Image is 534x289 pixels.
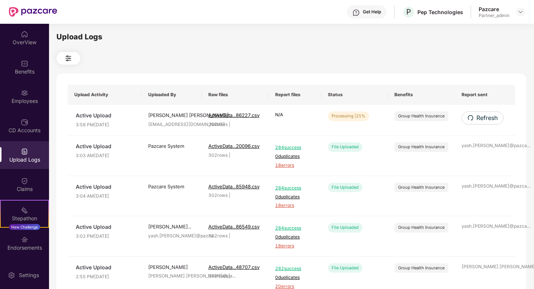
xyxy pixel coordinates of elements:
span: P [406,7,411,16]
span: 302 rows [208,273,228,279]
span: 0 duplicates [275,153,315,160]
div: [EMAIL_ADDRESS][DOMAIN_NAME] [148,121,195,128]
div: [PERSON_NAME].[PERSON_NAME]@pa [148,273,195,280]
img: svg+xml;base64,PHN2ZyBpZD0iSG9tZSIgeG1sbnM9Imh0dHA6Ly93d3cudzMub3JnLzIwMDAvc3ZnIiB3aWR0aD0iMjAiIG... [21,30,28,38]
span: 0 duplicates [275,234,315,241]
span: Active Upload [76,111,135,120]
div: File Uploaded [328,263,362,273]
div: Group Health Insurance [398,144,445,150]
span: Active Upload [76,142,135,150]
th: Upload Activity [68,85,141,105]
div: yash.[PERSON_NAME]@pazca [462,183,508,190]
span: ActiveData...48707.csv [208,264,260,270]
div: Upload Logs [56,31,526,43]
img: svg+xml;base64,PHN2ZyBpZD0iQ0RfQWNjb3VudHMiIGRhdGEtbmFtZT0iQ0QgQWNjb3VudHMiIHhtbG5zPSJodHRwOi8vd3... [21,118,28,126]
th: Benefits [388,85,455,105]
span: ... [527,183,530,189]
th: Status [321,85,388,105]
span: 2:55 PM[DATE] [76,273,135,280]
div: [PERSON_NAME].[PERSON_NAME]@pa [462,263,508,270]
th: Report files [268,85,321,105]
img: svg+xml;base64,PHN2ZyBpZD0iRW5kb3JzZW1lbnRzIiB4bWxucz0iaHR0cDovL3d3dy53My5vcmcvMjAwMC9zdmciIHdpZH... [21,236,28,243]
span: ActiveData...85948.csv [208,184,260,189]
span: 3:03 AM[DATE] [76,152,135,159]
div: yash.[PERSON_NAME]@pazca [462,223,508,230]
span: | 21% [355,113,365,118]
div: Settings [17,272,41,279]
div: File Uploaded [328,223,362,232]
div: yash.[PERSON_NAME]@pazca [148,233,195,240]
div: Get Help [363,9,381,15]
span: | [229,192,230,198]
div: File Uploaded [328,183,362,192]
div: Partner_admin [479,13,509,19]
span: | [229,152,230,158]
span: 282 success [275,265,315,272]
img: New Pazcare Logo [9,7,57,17]
div: Pazcare [479,6,509,13]
img: svg+xml;base64,PHN2ZyBpZD0iU2V0dGluZy0yMHgyMCIgeG1sbnM9Imh0dHA6Ly93d3cudzMub3JnLzIwMDAvc3ZnIiB3aW... [8,272,15,279]
p: N/A [275,111,315,118]
div: Stepathon [1,215,48,222]
img: svg+xml;base64,PHN2ZyBpZD0iRW1wbG95ZWVzIiB4bWxucz0iaHR0cDovL3d3dy53My5vcmcvMjAwMC9zdmciIHdpZHRoPS... [21,89,28,97]
span: ... [527,143,530,148]
span: 0 duplicates [275,274,315,281]
span: ... [188,224,191,230]
span: Refresh [476,113,498,123]
span: 302 rows [208,152,228,158]
div: [PERSON_NAME] [148,223,195,230]
div: Processing [328,111,369,121]
span: 18 errors [275,162,315,169]
span: | [229,233,230,238]
span: 284 success [275,185,315,192]
div: Group Health Insurance [398,224,445,231]
img: svg+xml;base64,PHN2ZyBpZD0iRHJvcGRvd24tMzJ4MzIiIHhtbG5zPSJodHRwOi8vd3d3LnczLm9yZy8yMDAwL3N2ZyIgd2... [518,9,524,15]
img: svg+xml;base64,PHN2ZyBpZD0iQ2xhaW0iIHhtbG5zPSJodHRwOi8vd3d3LnczLm9yZy8yMDAwL3N2ZyIgd2lkdGg9IjIwIi... [21,177,28,185]
span: 18 errors [275,243,315,250]
div: [PERSON_NAME] [148,263,195,271]
span: 284 success [275,225,315,232]
span: Active Upload [76,263,135,272]
th: Report sent [455,85,515,105]
div: yash.[PERSON_NAME]@pazca [462,142,508,149]
span: | [229,121,230,127]
span: redo [468,115,473,121]
img: svg+xml;base64,PHN2ZyBpZD0iVXBsb2FkX0xvZ3MiIGRhdGEtbmFtZT0iVXBsb2FkIExvZ3MiIHhtbG5zPSJodHRwOi8vd3... [21,148,28,155]
div: Pazcare System [148,183,195,190]
span: 284 success [275,144,315,151]
span: 302 rows [208,121,228,127]
span: Active Upload [76,223,135,231]
img: svg+xml;base64,PHN2ZyBpZD0iQmVuZWZpdHMiIHhtbG5zPSJodHRwOi8vd3d3LnczLm9yZy8yMDAwL3N2ZyIgd2lkdGg9Ij... [21,60,28,67]
div: Group Health Insurance [398,113,445,119]
span: 0 duplicates [275,194,315,201]
div: Pazcare System [148,142,195,150]
button: redoRefresh [462,111,504,124]
span: 3:04 AM[DATE] [76,193,135,200]
th: Uploaded By [141,85,202,105]
div: File Uploaded [328,142,362,152]
span: ... [527,223,530,229]
div: Group Health Insurance [398,184,445,191]
span: ActiveData...86227.csv [208,112,260,118]
th: Raw files [202,85,268,105]
span: 302 rows [208,192,228,198]
span: | [229,273,230,279]
img: svg+xml;base64,PHN2ZyB4bWxucz0iaHR0cDovL3d3dy53My5vcmcvMjAwMC9zdmciIHdpZHRoPSIyNCIgaGVpZ2h0PSIyNC... [64,54,73,63]
span: 3:58 PM[DATE] [76,121,135,129]
span: 18 errors [275,202,315,209]
img: svg+xml;base64,PHN2ZyB4bWxucz0iaHR0cDovL3d3dy53My5vcmcvMjAwMC9zdmciIHdpZHRoPSIyMSIgaGVpZ2h0PSIyMC... [21,207,28,214]
span: 302 rows [208,233,228,238]
span: ActiveData...20096.csv [208,143,260,149]
div: Group Health Insurance [398,265,445,271]
span: Active Upload [76,183,135,191]
span: ActiveData...86549.csv [208,224,260,230]
div: Pep Technologies [417,9,463,16]
div: [PERSON_NAME] [PERSON_NAME] [148,111,195,119]
img: svg+xml;base64,PHN2ZyBpZD0iSGVscC0zMngzMiIgeG1sbnM9Imh0dHA6Ly93d3cudzMub3JnLzIwMDAvc3ZnIiB3aWR0aD... [352,9,360,16]
span: 3:02 PM[DATE] [76,233,135,240]
div: New Challenge [9,224,40,230]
